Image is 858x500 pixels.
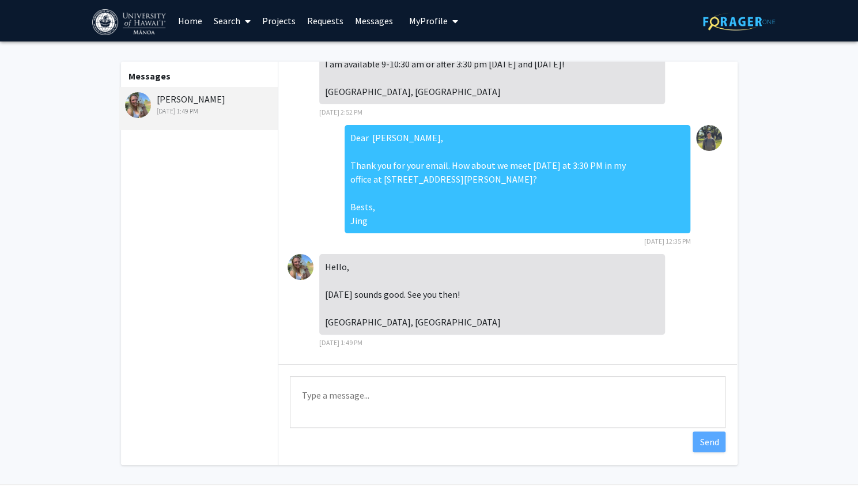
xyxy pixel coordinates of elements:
[125,92,151,118] img: Sarabella Stusen
[301,1,349,41] a: Requests
[92,9,168,35] img: University of Hawaiʻi at Mānoa Logo
[172,1,208,41] a: Home
[290,376,725,428] textarea: Message
[125,92,275,116] div: [PERSON_NAME]
[409,15,448,26] span: My Profile
[208,1,256,41] a: Search
[319,254,665,335] div: Hello, [DATE] sounds good. See you then! [GEOGRAPHIC_DATA], [GEOGRAPHIC_DATA]
[288,254,313,280] img: Sarabella Stusen
[256,1,301,41] a: Projects
[693,431,725,452] button: Send
[644,237,690,245] span: [DATE] 12:35 PM
[345,125,690,233] div: Dear [PERSON_NAME], Thank you for your email. How about we meet [DATE] at 3:30 PM in my office at...
[349,1,399,41] a: Messages
[696,125,722,151] img: Jing Yan
[319,108,362,116] span: [DATE] 2:52 PM
[125,106,275,116] div: [DATE] 1:49 PM
[319,338,362,347] span: [DATE] 1:49 PM
[128,70,171,82] b: Messages
[9,448,49,491] iframe: Chat
[703,13,775,31] img: ForagerOne Logo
